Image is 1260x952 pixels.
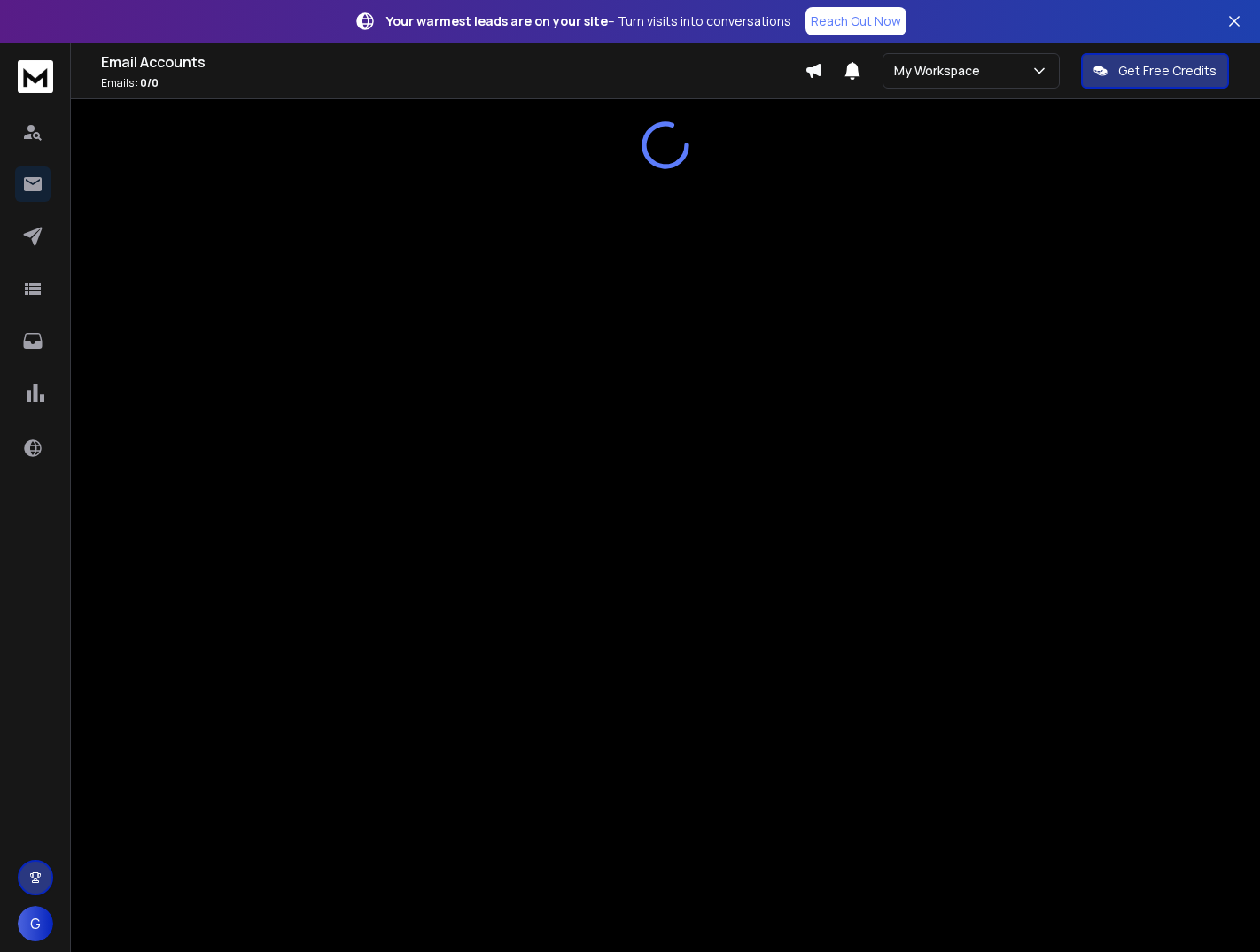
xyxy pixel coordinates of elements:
a: Reach Out Now [805,7,906,35]
p: Emails : [101,76,805,90]
p: My Workspace [894,62,987,80]
button: G [18,906,53,941]
span: 0 / 0 [140,75,159,90]
button: Get Free Credits [1081,53,1229,89]
p: Get Free Credits [1118,62,1217,80]
h1: Email Accounts [101,51,805,73]
p: Reach Out Now [811,12,901,30]
p: – Turn visits into conversations [386,12,791,30]
strong: Your warmest leads are on your site [386,12,608,29]
img: logo [18,60,53,93]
